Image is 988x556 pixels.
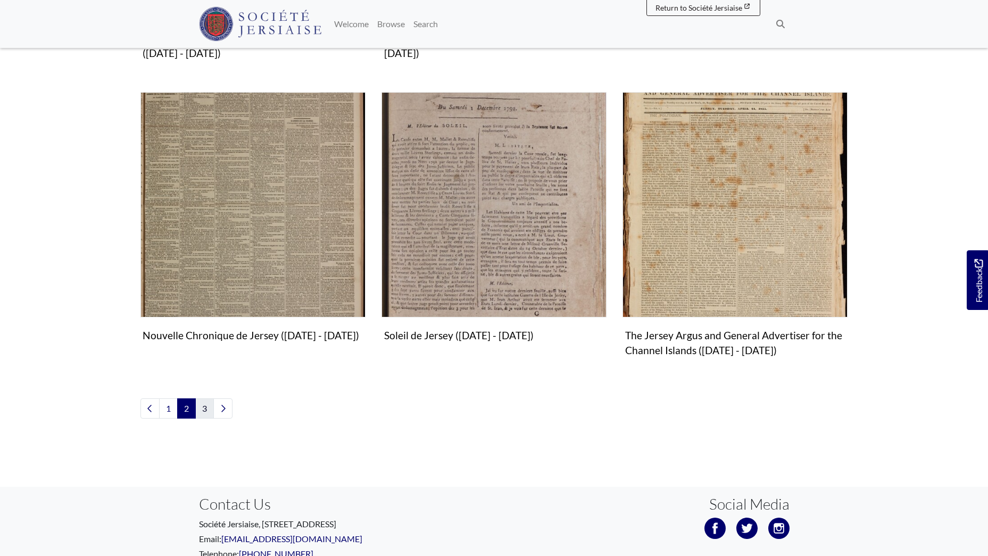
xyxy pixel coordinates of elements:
a: Browse [373,13,409,35]
a: Next page [213,398,233,419]
h3: Social Media [709,495,790,513]
img: Soleil de Jersey (1792 - 1798) [381,92,607,317]
nav: pagination [140,398,848,419]
a: [EMAIL_ADDRESS][DOMAIN_NAME] [221,534,362,544]
a: Société Jersiaise logo [199,4,322,44]
a: Would you like to provide feedback? [967,250,988,310]
a: Search [409,13,442,35]
a: Previous page [140,398,160,419]
img: Société Jersiaise [199,7,322,41]
a: Soleil de Jersey (1792 - 1798) Soleil de Jersey ([DATE] - [DATE]) [381,92,607,346]
a: Welcome [330,13,373,35]
a: Goto page 1 [159,398,178,419]
span: Goto page 2 [177,398,196,419]
img: Nouvelle Chronique de Jersey (1855 - 1916) [140,92,366,317]
a: Goto page 3 [195,398,214,419]
p: Email: [199,533,486,545]
span: Feedback [972,259,985,302]
a: The Jersey Argus and General Advertiser for the Channel Islands (1835 - 1837) The Jersey Argus an... [622,92,848,361]
p: Société Jersiaise, [STREET_ADDRESS] [199,518,486,530]
a: Nouvelle Chronique de Jersey (1855 - 1916) Nouvelle Chronique de Jersey ([DATE] - [DATE]) [140,92,366,346]
div: Subcollection [615,92,856,377]
span: Return to Société Jersiaise [655,3,742,12]
h3: Contact Us [199,495,486,513]
div: Subcollection [373,92,615,377]
div: Subcollection [132,92,373,377]
img: The Jersey Argus and General Advertiser for the Channel Islands (1835 - 1837) [622,92,848,317]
